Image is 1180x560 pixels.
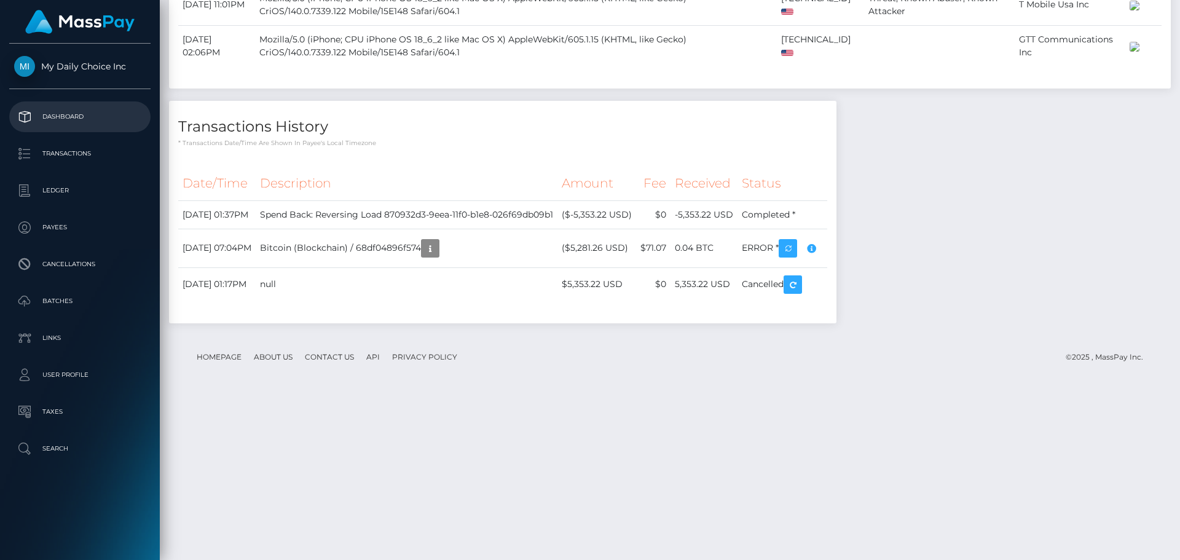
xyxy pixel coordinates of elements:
[387,347,462,366] a: Privacy Policy
[9,286,151,317] a: Batches
[9,433,151,464] a: Search
[9,323,151,353] a: Links
[737,167,827,200] th: Status
[636,267,671,301] td: $0
[178,116,827,138] h4: Transactions History
[557,200,636,229] td: ($-5,353.22 USD)
[737,229,827,267] td: ERROR *
[14,403,146,421] p: Taxes
[1130,42,1139,52] img: 200x100
[14,292,146,310] p: Batches
[255,25,776,66] td: Mozilla/5.0 (iPhone; CPU iPhone OS 18_6_2 like Mac OS X) AppleWebKit/605.1.15 (KHTML, like Gecko)...
[9,138,151,169] a: Transactions
[178,167,256,200] th: Date/Time
[14,366,146,384] p: User Profile
[14,255,146,274] p: Cancellations
[737,267,827,301] td: Cancelled
[9,249,151,280] a: Cancellations
[671,267,737,301] td: 5,353.22 USD
[636,167,671,200] th: Fee
[1130,1,1139,10] img: 200x100
[557,229,636,267] td: ($5,281.26 USD)
[14,181,146,200] p: Ledger
[178,25,255,66] td: [DATE] 02:06PM
[9,212,151,243] a: Payees
[192,347,246,366] a: Homepage
[14,440,146,458] p: Search
[636,229,671,267] td: $71.07
[178,229,256,267] td: [DATE] 07:04PM
[14,56,35,77] img: My Daily Choice Inc
[777,25,865,66] td: [TECHNICAL_ID]
[781,9,793,15] img: us.png
[9,101,151,132] a: Dashboard
[14,218,146,237] p: Payees
[9,360,151,390] a: User Profile
[9,396,151,427] a: Taxes
[9,61,151,72] span: My Daily Choice Inc
[256,167,557,200] th: Description
[256,229,557,267] td: Bitcoin (Blockchain) / 68df04896f574
[671,200,737,229] td: -5,353.22 USD
[1066,350,1152,364] div: © 2025 , MassPay Inc.
[9,175,151,206] a: Ledger
[25,10,135,34] img: MassPay Logo
[361,347,385,366] a: API
[249,347,297,366] a: About Us
[178,200,256,229] td: [DATE] 01:37PM
[178,267,256,301] td: [DATE] 01:17PM
[14,329,146,347] p: Links
[671,229,737,267] td: 0.04 BTC
[178,138,827,148] p: * Transactions date/time are shown in payee's local timezone
[557,167,636,200] th: Amount
[300,347,359,366] a: Contact Us
[256,200,557,229] td: Spend Back: Reversing Load 870932d3-9eea-11f0-b1e8-026f69db09b1
[557,267,636,301] td: $5,353.22 USD
[256,267,557,301] td: null
[737,200,827,229] td: Completed *
[1015,25,1125,66] td: GTT Communications Inc
[636,200,671,229] td: $0
[14,108,146,126] p: Dashboard
[671,167,737,200] th: Received
[14,144,146,163] p: Transactions
[781,50,793,57] img: us.png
